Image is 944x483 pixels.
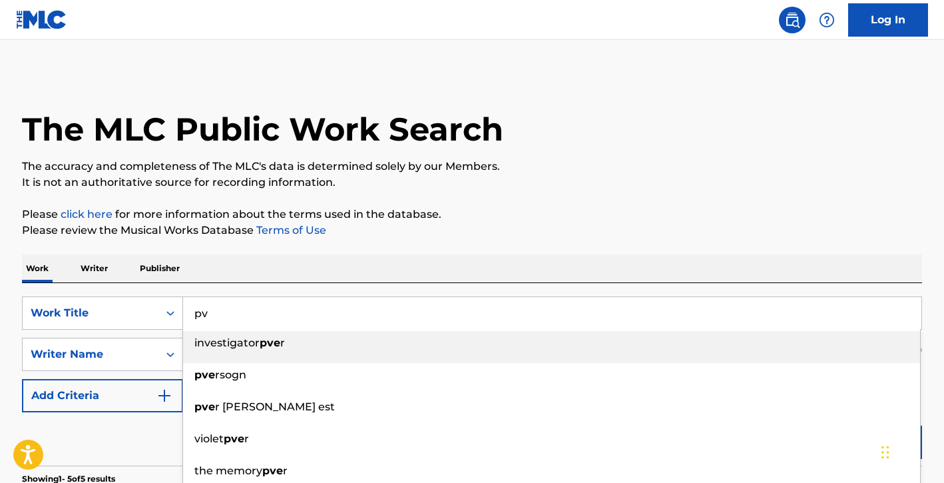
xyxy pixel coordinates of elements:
span: r [244,432,249,445]
span: investigator [194,336,260,349]
strong: pve [260,336,280,349]
span: r [PERSON_NAME] est [215,400,335,413]
a: Log In [848,3,928,37]
p: Please review the Musical Works Database [22,223,922,239]
a: Terms of Use [254,224,326,237]
form: Search Form [22,296,922,466]
div: Work Title [31,305,150,321]
span: r [283,464,288,477]
iframe: Chat Widget [877,419,944,483]
span: violet [194,432,224,445]
span: rsogn [215,368,246,381]
div: Drag [881,432,889,472]
p: Please for more information about the terms used in the database. [22,207,922,223]
strong: pve [194,400,215,413]
strong: pve [262,464,283,477]
p: Work [22,254,53,282]
strong: pve [224,432,244,445]
h1: The MLC Public Work Search [22,109,503,149]
a: Public Search [779,7,806,33]
p: Publisher [136,254,184,282]
div: Help [814,7,840,33]
img: MLC Logo [16,10,67,29]
p: Writer [77,254,112,282]
p: The accuracy and completeness of The MLC's data is determined solely by our Members. [22,159,922,175]
a: click here [61,208,113,221]
div: Writer Name [31,346,150,362]
img: 9d2ae6d4665cec9f34b9.svg [156,388,172,404]
img: search [784,12,800,28]
span: r [280,336,285,349]
span: the memory [194,464,262,477]
img: help [819,12,835,28]
strong: pve [194,368,215,381]
p: It is not an authoritative source for recording information. [22,175,922,191]
button: Add Criteria [22,379,183,412]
